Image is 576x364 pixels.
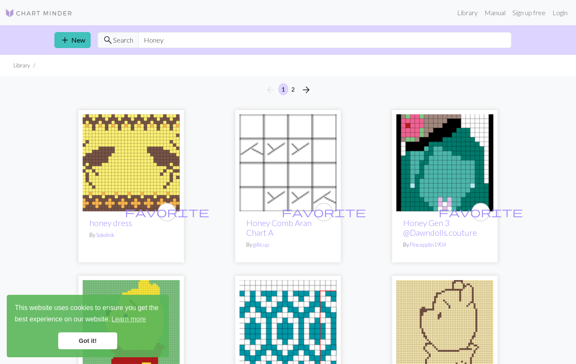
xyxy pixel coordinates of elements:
button: favourite [471,203,490,221]
a: learn more about cookies [110,313,147,326]
i: favourite [282,204,366,221]
i: favourite [125,204,209,221]
a: Honey/Winnie Sweater [396,324,493,332]
i: Next [301,85,311,95]
span: add [60,34,70,46]
a: Sokolnik [96,232,114,238]
span: favorite [282,205,366,218]
p: By [89,231,173,239]
i: favourite [439,204,523,221]
a: Login [549,4,571,21]
a: Honey Gen 3 @Dawndolls.couture [403,218,477,237]
a: dismiss cookie message [58,332,117,349]
a: Honey Comb Aran Chart A [240,158,336,166]
img: Honey Comb Aran Chart A [240,114,336,211]
a: Honey Comb Aran Chart A [246,218,312,237]
span: This website uses cookies to ensure you get the best experience on our website. [15,303,161,326]
a: Library [454,4,481,21]
a: honey [240,324,336,332]
a: Sign up free [509,4,549,21]
img: stardew blanket [396,114,493,211]
img: dress [83,114,180,211]
span: arrow_forward [301,84,311,96]
a: stardew blanket [396,158,493,166]
button: 2 [288,83,298,95]
li: Library [13,62,30,70]
a: dress [83,158,180,166]
nav: Page navigation [262,83,315,97]
img: Logo [5,8,73,18]
p: By [403,241,487,249]
button: favourite [315,203,333,221]
button: Next [298,83,315,97]
p: By [246,241,330,249]
a: gillicup [253,241,269,248]
span: favorite [125,205,209,218]
a: honey dress [89,218,132,228]
span: Search [113,35,133,45]
span: favorite [439,205,523,218]
a: Pineapplin1904 [410,241,446,248]
a: Manual [481,4,509,21]
div: cookieconsent [7,295,169,357]
a: New [54,32,91,48]
button: favourite [158,203,176,221]
span: search [103,34,113,46]
button: 1 [278,83,288,95]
